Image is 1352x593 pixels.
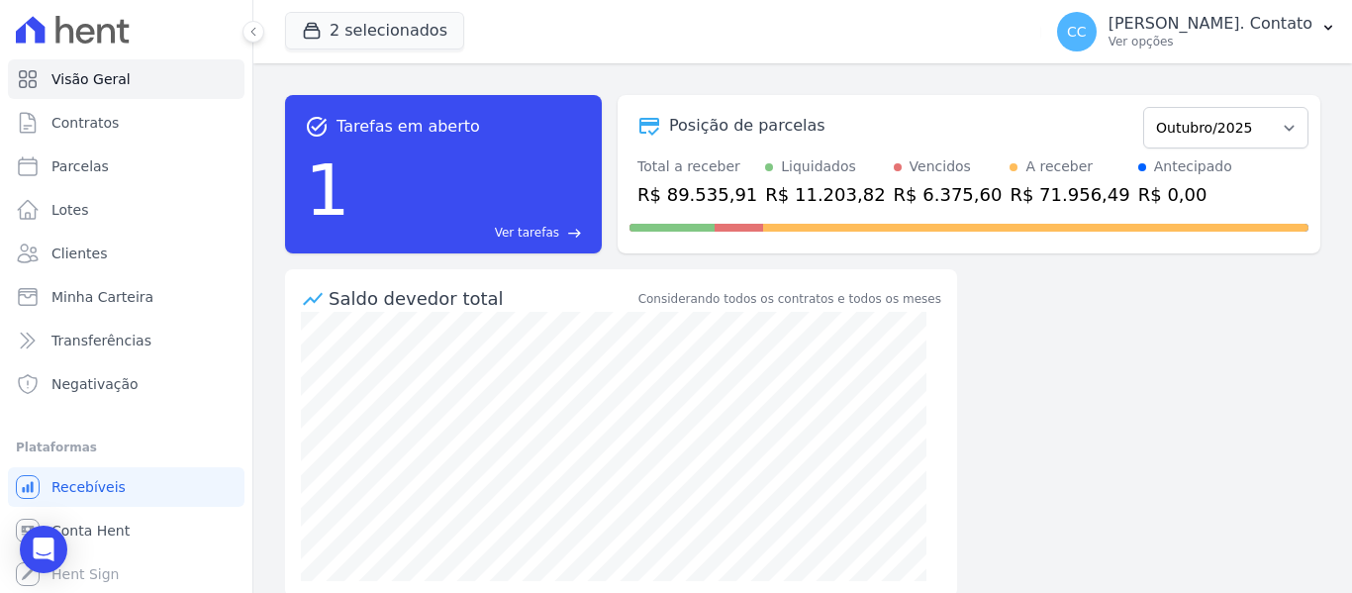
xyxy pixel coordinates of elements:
a: Conta Hent [8,511,244,550]
span: Negativação [51,374,139,394]
div: R$ 0,00 [1138,181,1232,208]
button: CC [PERSON_NAME]. Contato Ver opções [1041,4,1352,59]
span: Visão Geral [51,69,131,89]
div: Considerando todos os contratos e todos os meses [638,290,941,308]
a: Recebíveis [8,467,244,507]
span: Minha Carteira [51,287,153,307]
span: Ver tarefas [495,224,559,242]
span: Lotes [51,200,89,220]
div: R$ 11.203,82 [765,181,885,208]
a: Transferências [8,321,244,360]
p: Ver opções [1109,34,1312,49]
span: Clientes [51,244,107,263]
span: Conta Hent [51,521,130,541]
span: east [567,226,582,241]
a: Lotes [8,190,244,230]
div: 1 [305,139,350,242]
a: Ver tarefas east [358,224,582,242]
a: Minha Carteira [8,277,244,317]
span: Parcelas [51,156,109,176]
div: Open Intercom Messenger [20,526,67,573]
span: CC [1067,25,1087,39]
div: R$ 6.375,60 [894,181,1003,208]
a: Parcelas [8,147,244,186]
a: Clientes [8,234,244,273]
div: Liquidados [781,156,856,177]
span: Tarefas em aberto [337,115,480,139]
span: Transferências [51,331,151,350]
span: task_alt [305,115,329,139]
span: Recebíveis [51,477,126,497]
a: Visão Geral [8,59,244,99]
div: Vencidos [910,156,971,177]
button: 2 selecionados [285,12,464,49]
a: Contratos [8,103,244,143]
div: A receber [1025,156,1093,177]
p: [PERSON_NAME]. Contato [1109,14,1312,34]
div: Total a receber [637,156,757,177]
div: Plataformas [16,436,237,459]
div: Posição de parcelas [669,114,825,138]
div: R$ 71.956,49 [1010,181,1129,208]
span: Contratos [51,113,119,133]
div: Antecipado [1154,156,1232,177]
a: Negativação [8,364,244,404]
div: Saldo devedor total [329,285,634,312]
div: R$ 89.535,91 [637,181,757,208]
